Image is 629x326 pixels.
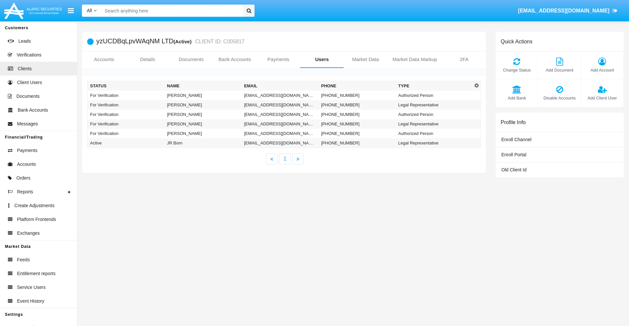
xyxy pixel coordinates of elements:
[213,52,257,67] a: Bank Accounts
[17,79,42,86] span: Client Users
[174,38,194,45] div: (Active)
[87,119,164,129] td: For Verification
[499,95,535,101] span: Add Bank
[499,67,535,73] span: Change Status
[17,52,41,58] span: Verifications
[515,2,621,20] a: [EMAIL_ADDRESS][DOMAIN_NAME]
[87,91,164,100] td: For Verification
[501,38,532,45] h6: Quick Actions
[18,107,48,114] span: Bank Accounts
[3,1,63,20] img: Logo image
[241,138,318,148] td: [EMAIL_ADDRESS][DOMAIN_NAME]
[16,93,40,100] span: Documents
[87,81,164,91] th: Status
[18,65,32,72] span: Clients
[194,39,245,44] small: CLIENT ID: C005817
[542,67,577,73] span: Add Document
[82,7,102,14] a: All
[164,138,241,148] td: JR Born
[17,230,40,237] span: Exchanges
[318,81,395,91] th: Phone
[87,129,164,138] td: For Verification
[241,91,318,100] td: [EMAIL_ADDRESS][DOMAIN_NAME]
[164,81,241,91] th: Name
[17,188,33,195] span: Reports
[17,216,56,223] span: Platform Frontends
[96,38,245,45] h5: yzUCDBqLpvWAqNM LTD
[396,81,473,91] th: Type
[18,38,31,45] span: Leads
[126,52,169,67] a: Details
[584,95,620,101] span: Add Client User
[17,284,46,291] span: Service Users
[344,52,387,67] a: Market Data
[82,52,126,67] a: Accounts
[318,110,395,119] td: [PHONE_NUMBER]
[87,138,164,148] td: Active
[241,129,318,138] td: [EMAIL_ADDRESS][DOMAIN_NAME]
[82,153,486,165] nav: paginator
[16,175,30,182] span: Orders
[501,137,531,142] span: Enroll Channel
[17,256,30,263] span: Feeds
[318,91,395,100] td: [PHONE_NUMBER]
[241,100,318,110] td: [EMAIL_ADDRESS][DOMAIN_NAME]
[442,52,486,67] a: 2FA
[87,110,164,119] td: For Verification
[164,110,241,119] td: [PERSON_NAME]
[257,52,300,67] a: Payments
[318,129,395,138] td: [PHONE_NUMBER]
[396,119,473,129] td: Legal Representative
[241,81,318,91] th: Email
[102,5,241,17] input: Search
[87,100,164,110] td: For Verification
[300,52,344,67] a: Users
[14,202,54,209] span: Create Adjustments
[318,138,395,148] td: [PHONE_NUMBER]
[518,8,609,13] span: [EMAIL_ADDRESS][DOMAIN_NAME]
[17,161,36,168] span: Accounts
[17,270,56,277] span: Entitlement reports
[501,152,526,157] span: Enroll Portal
[396,138,473,148] td: Legal Representative
[501,167,526,172] span: Old Client Id
[318,119,395,129] td: [PHONE_NUMBER]
[584,67,620,73] span: Add Account
[318,100,395,110] td: [PHONE_NUMBER]
[241,119,318,129] td: [EMAIL_ADDRESS][DOMAIN_NAME]
[17,147,37,154] span: Payments
[17,298,44,305] span: Event History
[169,52,213,67] a: Documents
[164,100,241,110] td: [PERSON_NAME]
[241,110,318,119] td: [EMAIL_ADDRESS][DOMAIN_NAME]
[164,119,241,129] td: [PERSON_NAME]
[501,119,525,125] h6: Profile Info
[542,95,577,101] span: Disable Accounts
[87,8,92,13] span: All
[164,91,241,100] td: [PERSON_NAME]
[387,52,442,67] a: Market Data Markup
[396,91,473,100] td: Authorized Person
[396,110,473,119] td: Authorized Person
[164,129,241,138] td: [PERSON_NAME]
[396,129,473,138] td: Authorized Person
[17,120,38,127] span: Messages
[396,100,473,110] td: Legal Representative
